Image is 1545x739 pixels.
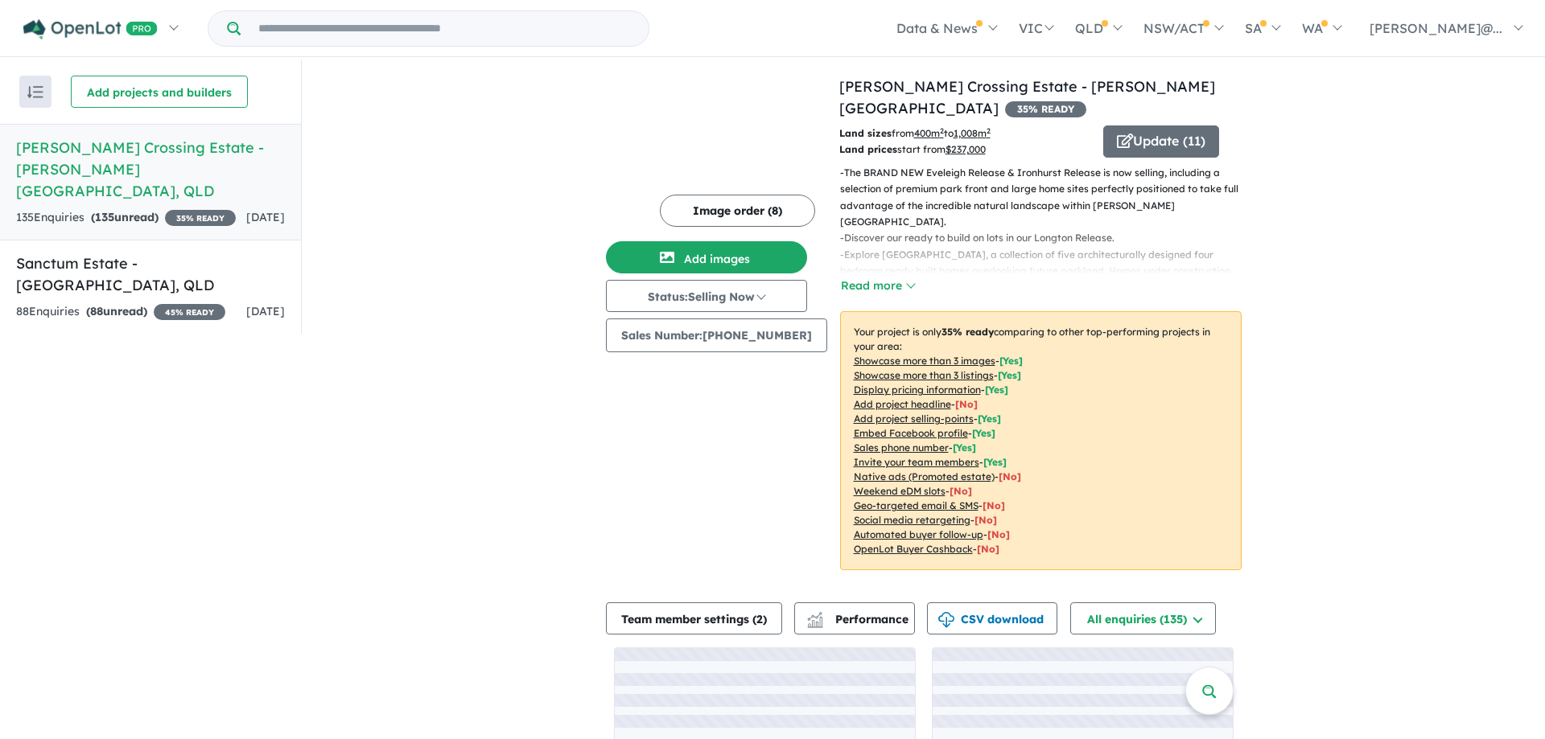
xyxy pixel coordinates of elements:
[985,384,1008,396] span: [ Yes ]
[1103,125,1219,158] button: Update (11)
[998,369,1021,381] span: [ Yes ]
[90,304,103,318] span: 88
[953,441,976,454] span: [ Yes ]
[839,77,1215,117] a: [PERSON_NAME] Crossing Estate - [PERSON_NAME][GEOGRAPHIC_DATA]
[854,470,995,482] u: Native ads (Promoted estate)
[810,612,908,626] span: Performance
[27,86,43,98] img: sort.svg
[1070,602,1216,634] button: All enquiries (135)
[914,127,944,139] u: 400 m
[974,514,997,526] span: [No]
[950,485,972,497] span: [No]
[794,602,915,634] button: Performance
[938,612,954,628] img: download icon
[840,230,1255,246] p: - Discover our ready to build on lots in our Longton Release.
[606,318,827,352] button: Sales Number:[PHONE_NUMBER]
[154,304,225,320] span: 45 % READY
[606,241,807,273] button: Add images
[854,441,949,454] u: Sales phone number
[954,127,991,139] u: 1,008 m
[999,470,1021,482] span: [No]
[246,304,285,318] span: [DATE]
[840,311,1242,570] p: Your project is only comparing to other top-performing projects in your area: - - - - - - - - - -...
[854,528,983,540] u: Automated buyer follow-up
[91,210,159,224] strong: ( unread)
[16,302,225,322] div: 88 Enquir ies
[944,127,991,139] span: to
[606,602,782,634] button: Team member settings (2)
[244,11,645,46] input: Try estate name, suburb, builder or developer
[23,19,158,39] img: Openlot PRO Logo White
[854,384,981,396] u: Display pricing information
[854,456,979,468] u: Invite your team members
[854,543,973,555] u: OpenLot Buyer Cashback
[927,602,1057,634] button: CSV download
[16,252,285,296] h5: Sanctum Estate - [GEOGRAPHIC_DATA] , QLD
[946,143,986,155] u: $ 237,000
[1005,101,1086,117] span: 35 % READY
[840,277,916,295] button: Read more
[839,125,1091,142] p: from
[854,514,970,526] u: Social media retargeting
[840,165,1255,231] p: - The BRAND NEW Eveleigh Release & Ironhurst Release is now selling, including a selection of pre...
[854,499,978,511] u: Geo-targeted email & SMS
[840,247,1255,296] p: - Explore [GEOGRAPHIC_DATA], a collection of five architecturally designed four bedroom ready bui...
[854,485,946,497] u: Weekend eDM slots
[807,612,822,621] img: line-chart.svg
[941,326,994,338] b: 35 % ready
[807,617,823,627] img: bar-chart.svg
[983,456,1007,468] span: [ Yes ]
[16,137,285,202] h5: [PERSON_NAME] Crossing Estate - [PERSON_NAME][GEOGRAPHIC_DATA] , QLD
[246,210,285,224] span: [DATE]
[839,142,1091,158] p: start from
[86,304,147,318] strong: ( unread)
[660,195,815,227] button: Image order (8)
[987,528,1010,540] span: [No]
[977,543,999,555] span: [No]
[983,499,1005,511] span: [No]
[839,127,892,139] b: Land sizes
[854,413,974,425] u: Add project selling-points
[854,355,995,367] u: Showcase more than 3 images
[854,427,968,439] u: Embed Facebook profile
[165,210,236,226] span: 35 % READY
[71,76,248,108] button: Add projects and builders
[854,369,994,381] u: Showcase more than 3 listings
[756,612,763,626] span: 2
[606,280,807,312] button: Status:Selling Now
[16,208,236,228] div: 135 Enquir ies
[1370,20,1502,36] span: [PERSON_NAME]@...
[95,210,114,224] span: 135
[972,427,995,439] span: [ Yes ]
[987,126,991,135] sup: 2
[839,143,897,155] b: Land prices
[940,126,944,135] sup: 2
[854,398,951,410] u: Add project headline
[978,413,1001,425] span: [ Yes ]
[955,398,978,410] span: [ No ]
[999,355,1023,367] span: [ Yes ]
